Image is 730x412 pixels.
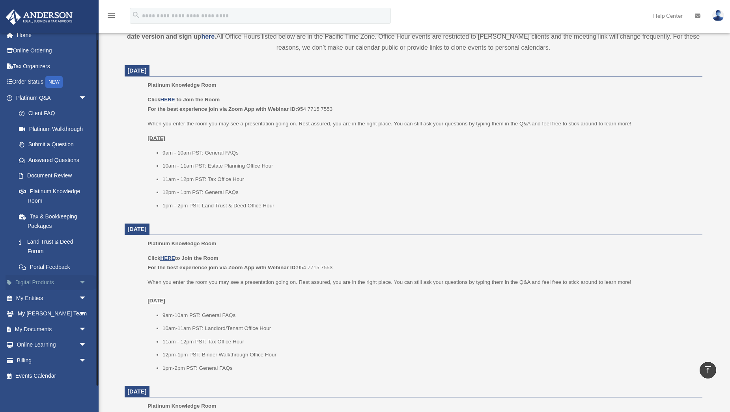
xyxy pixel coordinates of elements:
li: 12pm-1pm PST: Binder Walkthrough Office Hour [162,350,697,360]
span: Platinum Knowledge Room [147,240,216,246]
b: For the best experience join via Zoom App with Webinar ID: [147,106,297,112]
p: 954 7715 7553 [147,254,696,272]
a: My Documentsarrow_drop_down [6,321,99,337]
a: Tax & Bookkeeping Packages [11,209,99,234]
a: My Entitiesarrow_drop_down [6,290,99,306]
span: Platinum Knowledge Room [147,403,216,409]
a: vertical_align_top [700,362,716,378]
i: search [132,11,140,19]
span: Platinum Knowledge Room [147,82,216,88]
a: Client FAQ [11,106,99,121]
a: Platinum Walkthrough [11,121,99,137]
a: Billingarrow_drop_down [6,352,99,368]
img: User Pic [712,10,724,21]
a: Answered Questions [11,152,99,168]
span: arrow_drop_down [79,306,95,322]
a: Submit a Question [11,137,99,153]
a: Platinum Knowledge Room [11,183,95,209]
u: [DATE] [147,298,165,304]
a: Portal Feedback [11,259,99,275]
a: Tax Organizers [6,58,99,74]
a: My [PERSON_NAME] Teamarrow_drop_down [6,306,99,322]
b: Click [147,97,176,103]
a: Order StatusNEW [6,74,99,90]
p: When you enter the room you may see a presentation going on. Rest assured, you are in the right p... [147,119,696,129]
li: 12pm - 1pm PST: General FAQs [162,188,697,197]
a: menu [106,14,116,21]
b: Click to Join the Room [147,255,218,261]
strong: . [215,33,216,40]
a: HERE [160,97,175,103]
li: 10am - 11am PST: Estate Planning Office Hour [162,161,697,171]
strong: *This room is being hosted on Zoom. You will be required to log in to your personal Zoom account ... [127,22,696,40]
a: Land Trust & Deed Forum [11,234,99,259]
a: Online Ordering [6,43,99,59]
div: NEW [45,76,63,88]
li: 1pm-2pm PST: General FAQs [162,364,697,373]
b: For the best experience join via Zoom App with Webinar ID: [147,265,297,270]
span: arrow_drop_down [79,321,95,337]
li: 10am-11am PST: Landlord/Tenant Office Hour [162,324,697,333]
p: 954 7715 7553 [147,95,696,114]
a: Home [6,27,99,43]
li: 11am - 12pm PST: Tax Office Hour [162,175,697,184]
span: [DATE] [128,226,147,232]
li: 9am - 10am PST: General FAQs [162,148,697,158]
span: [DATE] [128,388,147,395]
a: Events Calendar [6,368,99,384]
div: All Office Hours listed below are in the Pacific Time Zone. Office Hour events are restricted to ... [125,20,702,53]
li: 9am-10am PST: General FAQs [162,311,697,320]
a: Document Review [11,168,99,184]
a: Platinum Q&Aarrow_drop_down [6,90,99,106]
a: here [201,33,215,40]
span: arrow_drop_down [79,290,95,306]
span: arrow_drop_down [79,90,95,106]
span: [DATE] [128,67,147,74]
i: menu [106,11,116,21]
span: arrow_drop_down [79,352,95,369]
img: Anderson Advisors Platinum Portal [4,9,75,25]
a: HERE [160,255,175,261]
li: 1pm - 2pm PST: Land Trust & Deed Office Hour [162,201,697,211]
a: Digital Productsarrow_drop_down [6,275,99,291]
span: arrow_drop_down [79,275,95,291]
b: to Join the Room [177,97,220,103]
li: 11am - 12pm PST: Tax Office Hour [162,337,697,347]
span: arrow_drop_down [79,337,95,353]
a: Online Learningarrow_drop_down [6,337,99,353]
p: When you enter the room you may see a presentation going on. Rest assured, you are in the right p... [147,278,696,306]
u: [DATE] [147,135,165,141]
i: vertical_align_top [703,365,713,375]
